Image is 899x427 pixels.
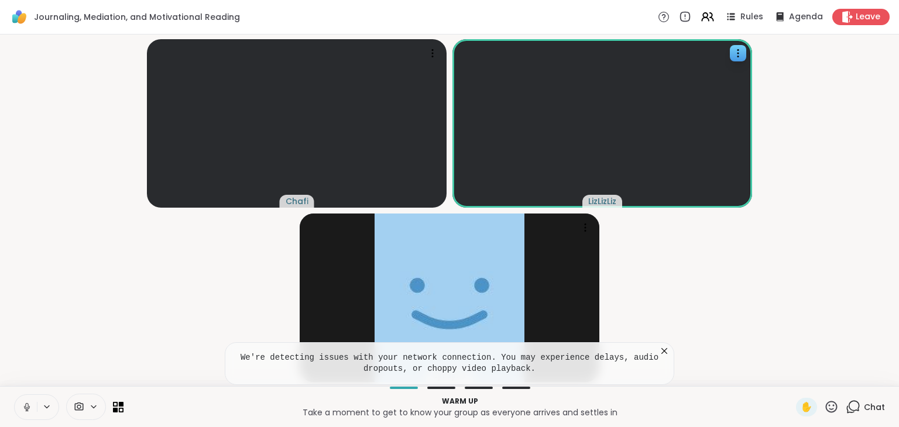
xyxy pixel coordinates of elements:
[801,400,812,414] span: ✋
[239,352,660,375] pre: We're detecting issues with your network connection. You may experience delays, audio dropouts, o...
[864,401,885,413] span: Chat
[740,11,763,23] span: Rules
[789,11,823,23] span: Agenda
[131,407,789,418] p: Take a moment to get to know your group as everyone arrives and settles in
[375,213,524,382] img: djmxjm2
[131,396,789,407] p: Warm up
[856,11,880,23] span: Leave
[588,195,616,207] span: LizLizLiz
[9,7,29,27] img: ShareWell Logomark
[34,11,240,23] span: Journaling, Mediation, and Motivational Reading
[286,195,308,207] span: Chafi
